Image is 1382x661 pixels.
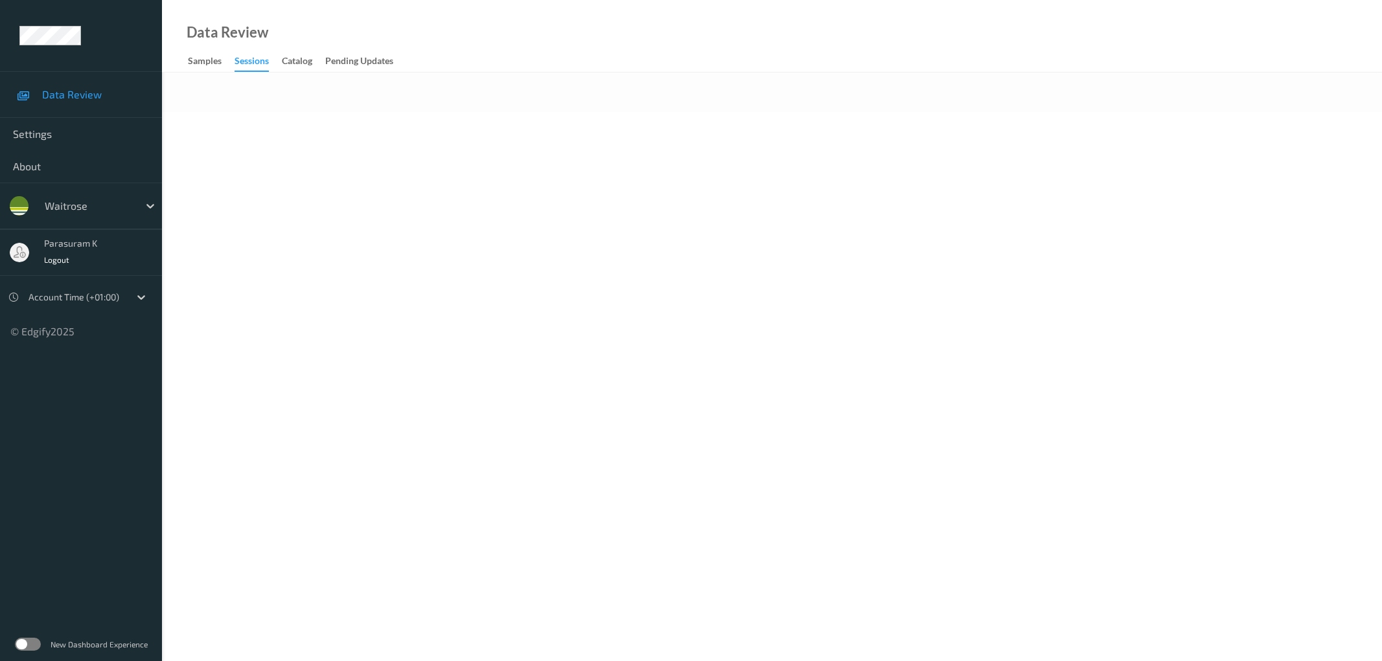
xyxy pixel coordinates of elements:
a: Pending Updates [325,52,406,71]
div: Sessions [235,54,269,72]
div: Pending Updates [325,54,393,71]
div: Samples [188,54,222,71]
div: Catalog [282,54,312,71]
div: Data Review [187,26,268,39]
a: Sessions [235,52,282,72]
a: Samples [188,52,235,71]
a: Catalog [282,52,325,71]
